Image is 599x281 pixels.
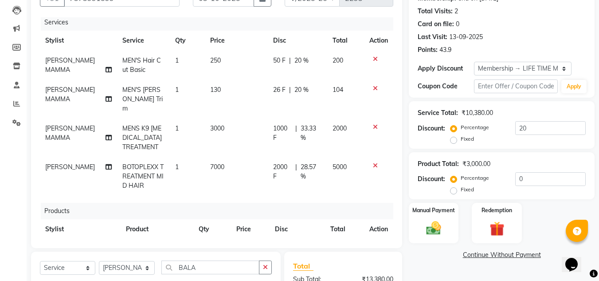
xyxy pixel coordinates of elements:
[294,85,309,95] span: 20 %
[562,245,590,272] iframe: chat widget
[122,86,163,112] span: MEN'S [PERSON_NAME] Trim
[462,159,490,169] div: ₹3,000.00
[45,163,95,171] span: [PERSON_NAME]
[461,135,474,143] label: Fixed
[121,219,193,239] th: Product
[161,261,259,274] input: Search or Scan
[474,79,558,93] input: Enter Offer / Coupon Code
[289,56,291,65] span: |
[294,56,309,65] span: 20 %
[295,162,297,181] span: |
[268,31,327,51] th: Disc
[364,219,393,239] th: Action
[273,56,286,65] span: 50 F
[456,20,459,29] div: 0
[454,7,458,16] div: 2
[412,206,455,214] label: Manual Payment
[333,86,343,94] span: 104
[175,124,179,132] span: 1
[418,124,445,133] div: Discount:
[422,220,446,237] img: _cash.svg
[418,108,458,118] div: Service Total:
[561,80,587,93] button: Apply
[273,162,292,181] span: 2000 F
[411,250,593,260] a: Continue Without Payment
[231,219,270,239] th: Price
[301,124,322,142] span: 33.33 %
[270,219,325,239] th: Disc
[461,174,489,182] label: Percentage
[273,124,292,142] span: 1000 F
[170,31,205,51] th: Qty
[41,14,400,31] div: Services
[175,86,179,94] span: 1
[418,45,438,55] div: Points:
[45,124,95,142] span: [PERSON_NAME] MAMMA
[210,163,224,171] span: 7000
[301,162,322,181] span: 28.57 %
[418,159,459,169] div: Product Total:
[461,186,474,194] label: Fixed
[325,219,364,239] th: Total
[482,206,512,214] label: Redemption
[122,163,164,190] span: BOTOPLEXX TREATMENT MID HAIR
[333,163,347,171] span: 5000
[41,203,400,219] div: Products
[122,56,161,74] span: MEN'S Hair Cut Basic
[418,7,453,16] div: Total Visits:
[418,64,474,73] div: Apply Discount
[289,85,291,95] span: |
[117,31,170,51] th: Service
[175,163,179,171] span: 1
[418,174,445,184] div: Discount:
[273,85,286,95] span: 26 F
[364,31,393,51] th: Action
[485,220,509,238] img: _gift.svg
[333,56,343,64] span: 200
[327,31,364,51] th: Total
[40,31,117,51] th: Stylist
[175,56,179,64] span: 1
[449,32,483,42] div: 13-09-2025
[210,56,221,64] span: 250
[210,124,224,132] span: 3000
[122,124,162,151] span: MENS K9 [MEDICAL_DATA] TREATMENT
[293,261,313,271] span: Total
[418,20,454,29] div: Card on file:
[418,82,474,91] div: Coupon Code
[205,31,268,51] th: Price
[418,32,447,42] div: Last Visit:
[210,86,221,94] span: 130
[45,86,95,103] span: [PERSON_NAME] MAMMA
[462,108,493,118] div: ₹10,380.00
[439,45,451,55] div: 43.9
[40,219,121,239] th: Stylist
[45,56,95,74] span: [PERSON_NAME] MAMMA
[193,219,231,239] th: Qty
[461,123,489,131] label: Percentage
[295,124,297,142] span: |
[333,124,347,132] span: 2000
